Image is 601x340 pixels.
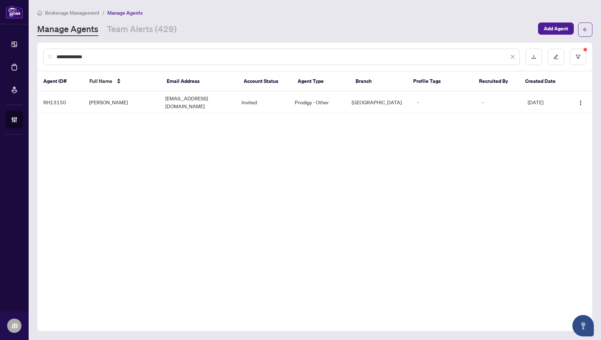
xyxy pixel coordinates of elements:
[553,54,558,59] span: edit
[576,54,581,59] span: filter
[45,10,99,16] span: Brokerage Management
[289,91,346,113] td: Prodigy - Other
[238,71,292,91] th: Account Status
[548,49,564,65] button: edit
[292,71,350,91] th: Agent Type
[6,5,23,19] img: logo
[531,54,536,59] span: download
[350,71,408,91] th: Branch
[572,315,594,336] button: Open asap
[89,77,112,85] span: Full Name
[519,71,566,91] th: Created Date
[102,9,104,17] li: /
[38,71,84,91] th: Agent ID#
[583,27,588,32] span: arrow-left
[236,91,289,113] td: Invited
[526,49,542,65] button: download
[544,23,568,34] span: Add Agent
[84,71,161,91] th: Full Name
[160,91,236,113] td: [EMAIL_ADDRESS][DOMAIN_NAME]
[522,91,568,113] td: [DATE]
[83,91,160,113] td: [PERSON_NAME]
[570,49,586,65] button: filter
[578,100,583,106] img: Logo
[473,71,519,91] th: Recruited By
[37,23,98,36] a: Manage Agents
[161,71,238,91] th: Email Address
[38,91,83,113] td: RH13150
[346,91,411,113] td: [GEOGRAPHIC_DATA]
[407,71,473,91] th: Profile Tags
[538,22,574,35] button: Add Agent
[107,23,177,36] a: Team Alerts (429)
[37,10,42,15] span: home
[575,96,586,108] button: Logo
[107,10,143,16] span: Manage Agents
[11,321,18,331] span: JB
[476,91,522,113] td: -
[411,91,476,113] td: -
[510,54,515,59] span: close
